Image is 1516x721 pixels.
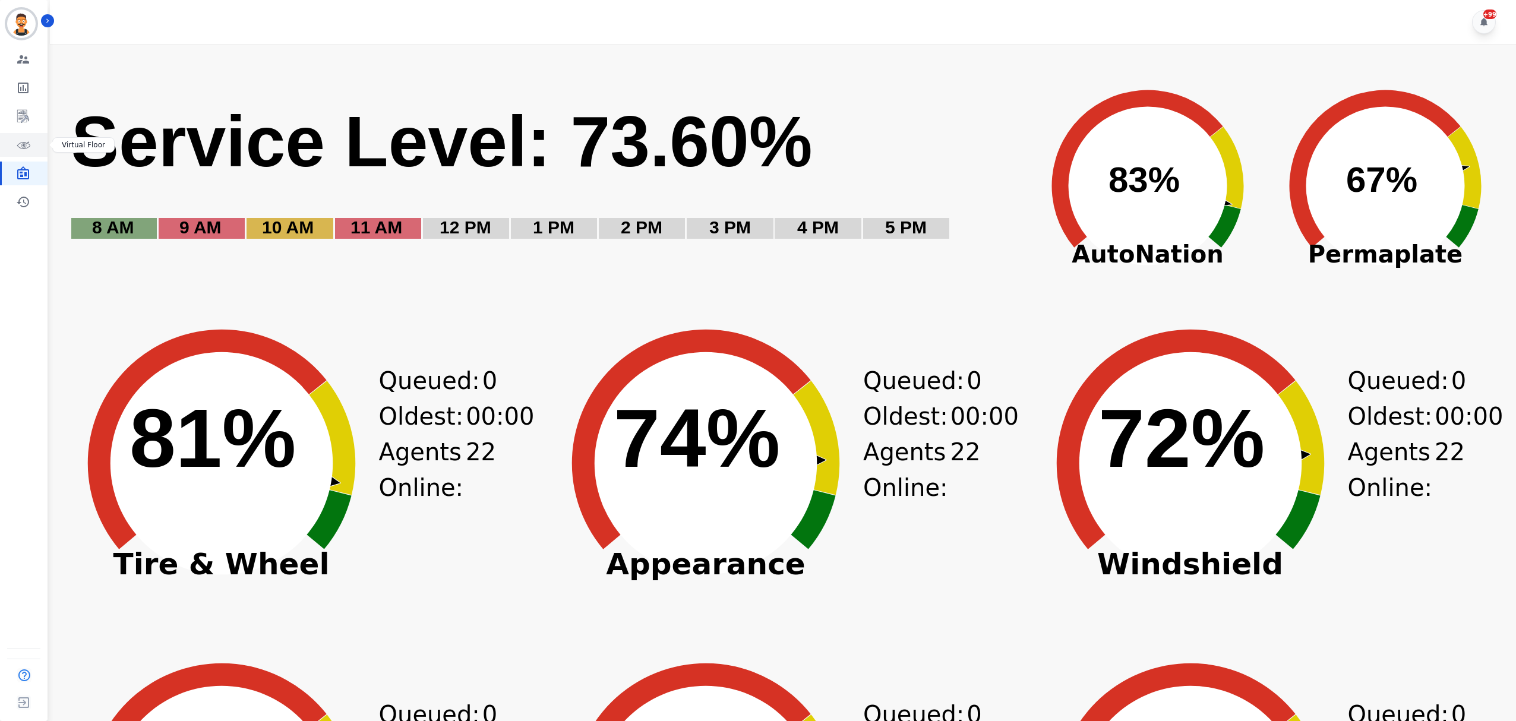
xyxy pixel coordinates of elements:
[614,391,780,485] text: 74%
[482,363,497,399] span: 0
[1098,391,1265,485] text: 72%
[950,399,1019,434] span: 00:00
[1348,363,1437,399] div: Queued:
[542,558,869,570] span: Appearance
[1435,434,1465,505] span: 22
[863,399,952,434] div: Oldest:
[70,99,1022,256] svg: Service Level: 0%
[863,434,964,505] div: Agents Online:
[1451,363,1466,399] span: 0
[1108,160,1180,200] text: 83%
[797,217,839,237] text: 4 PM
[262,217,314,237] text: 10 AM
[709,217,751,237] text: 3 PM
[1348,434,1449,505] div: Agents Online:
[1027,558,1354,570] span: Windshield
[466,434,496,505] span: 22
[179,217,222,237] text: 9 AM
[466,399,534,434] span: 00:00
[379,363,468,399] div: Queued:
[1346,160,1417,200] text: 67%
[92,217,134,237] text: 8 AM
[885,217,927,237] text: 5 PM
[1029,236,1267,272] span: AutoNation
[379,434,480,505] div: Agents Online:
[7,10,36,38] img: Bordered avatar
[1348,399,1437,434] div: Oldest:
[71,102,813,181] text: Service Level: 73.60%
[863,363,952,399] div: Queued:
[379,399,468,434] div: Oldest:
[1483,10,1496,19] div: +99
[58,558,385,570] span: Tire & Wheel
[1435,399,1503,434] span: 00:00
[533,217,574,237] text: 1 PM
[621,217,662,237] text: 2 PM
[967,363,981,399] span: 0
[440,217,491,237] text: 12 PM
[130,391,296,485] text: 81%
[350,217,402,237] text: 11 AM
[1267,236,1504,272] span: Permaplate
[950,434,981,505] span: 22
